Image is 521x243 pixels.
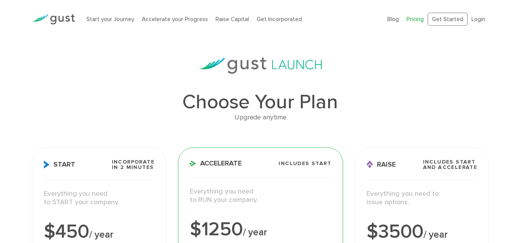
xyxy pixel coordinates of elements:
[32,92,489,112] h1: Choose Your Plan
[423,159,478,170] span: Includes START and ACCELERATE
[367,160,396,169] span: Raise
[190,220,331,239] div: $1250
[142,16,208,23] a: Accelerate your Progress
[190,187,331,205] p: Everything you need to RUN your company.
[471,16,485,23] a: Login
[367,160,373,169] img: Raise Icon
[428,13,468,26] a: Get Started
[387,16,399,23] a: Blog
[190,160,196,167] img: Accelerate Icon
[199,58,322,74] img: gust-launch-logos.svg
[423,229,448,240] span: / year
[86,16,134,23] a: Start your Journey
[32,112,489,123] div: Upgrade anytime
[89,229,113,240] span: / year
[216,16,249,23] a: Raise Capital
[367,222,477,241] div: $3500
[112,159,154,170] span: Incorporate in 2 Minutes
[407,16,424,23] a: Pricing
[367,190,477,207] p: Everything you need to issue options.
[44,160,75,169] span: Start
[32,14,75,25] img: Gust Logo
[44,190,154,207] p: Everything you need to START your company.
[257,16,302,23] a: Get Incorporated
[190,160,242,167] span: Accelerate
[44,160,50,169] img: Start Icon X2
[243,226,267,238] span: / year
[279,161,331,166] span: Includes START
[44,222,154,241] div: $450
